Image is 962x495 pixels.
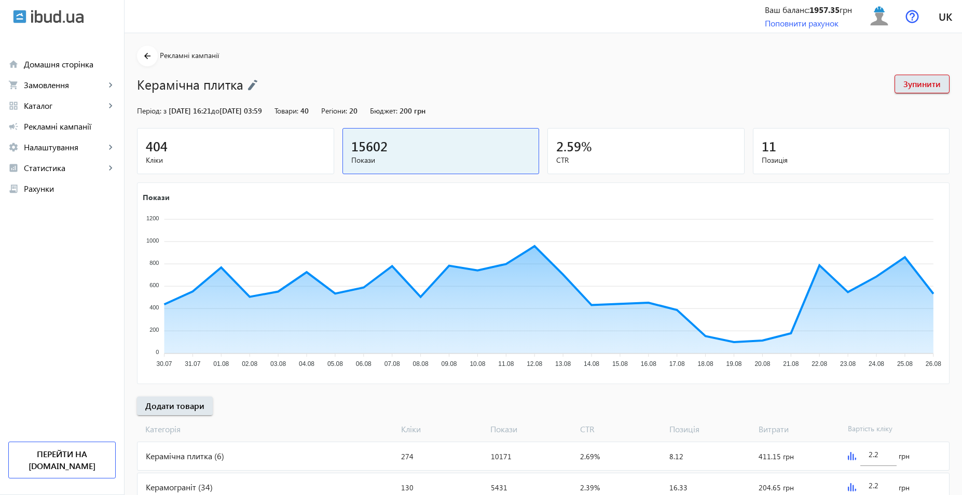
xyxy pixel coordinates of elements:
a: Поповнити рахунок [765,18,839,29]
span: Регіони: [321,106,347,116]
span: Рекламні кампанії [24,121,116,132]
mat-icon: receipt_long [8,183,19,194]
img: graph.svg [848,483,856,491]
tspan: 25.08 [897,360,913,367]
mat-icon: home [8,59,19,69]
span: CTR [556,155,736,165]
tspan: 19.08 [726,360,741,367]
b: 1957.35 [809,4,840,15]
tspan: 200 [149,327,159,333]
span: до [211,106,219,116]
span: uk [939,10,952,23]
tspan: 02.08 [242,360,257,367]
h1: Керамічна плитка [137,75,884,93]
mat-icon: settings [8,142,19,152]
tspan: 1200 [146,215,159,221]
span: 2.59 [556,137,581,154]
tspan: 20.08 [754,360,770,367]
tspan: 26.08 [926,360,941,367]
tspan: 24.08 [869,360,884,367]
tspan: 04.08 [299,360,314,367]
span: 10171 [491,451,512,461]
img: user.svg [868,5,891,28]
mat-icon: analytics [8,163,19,173]
span: грн [899,483,910,493]
span: Рахунки [24,183,116,194]
span: Вартість кліку [844,423,933,435]
span: грн [899,451,910,461]
tspan: 13.08 [555,360,571,367]
tspan: 23.08 [840,360,856,367]
span: Замовлення [24,80,105,90]
tspan: 08.08 [413,360,429,367]
span: 404 [146,137,168,154]
mat-icon: keyboard_arrow_right [105,80,116,90]
mat-icon: grid_view [8,101,19,111]
span: 40 [300,106,309,116]
tspan: 15.08 [612,360,628,367]
span: Покази [351,155,531,165]
span: 8.12 [669,451,683,461]
span: Період: з [137,106,167,116]
span: Позиція [665,423,754,435]
span: 204.65 грн [759,483,794,492]
tspan: 21.08 [783,360,799,367]
span: 274 [401,451,414,461]
span: Статистика [24,163,105,173]
div: Керамічна плитка (6) [138,442,397,470]
mat-icon: arrow_back [141,50,154,63]
tspan: 30.07 [156,360,172,367]
tspan: 01.08 [213,360,229,367]
tspan: 17.08 [669,360,685,367]
tspan: 03.08 [270,360,286,367]
span: Категорія [137,423,397,435]
text: Покази [143,192,170,202]
span: Бюджет: [370,106,397,116]
button: Зупинити [895,75,950,93]
tspan: 10.08 [470,360,485,367]
mat-icon: keyboard_arrow_right [105,163,116,173]
mat-icon: keyboard_arrow_right [105,142,116,152]
mat-icon: shopping_cart [8,80,19,90]
span: 11 [762,137,776,154]
span: 2.69% [580,451,600,461]
span: Каталог [24,101,105,111]
tspan: 1000 [146,237,159,244]
tspan: 06.08 [356,360,372,367]
tspan: 22.08 [812,360,827,367]
span: Позиція [762,155,941,165]
span: [DATE] 16:21 [DATE] 03:59 [169,106,262,116]
span: 130 [401,483,414,492]
span: % [581,137,592,154]
span: Покази [486,423,575,435]
span: 15602 [351,137,388,154]
tspan: 11.08 [498,360,514,367]
span: 200 грн [400,106,425,116]
button: Додати товари [137,397,213,415]
tspan: 600 [149,282,159,288]
tspan: 14.08 [584,360,599,367]
tspan: 05.08 [327,360,343,367]
tspan: 07.08 [384,360,400,367]
mat-icon: campaign [8,121,19,132]
span: Налаштування [24,142,105,152]
tspan: 16.08 [641,360,656,367]
tspan: 800 [149,260,159,266]
div: Ваш баланс: грн [765,4,852,16]
span: Товари: [274,106,298,116]
span: 411.15 грн [759,451,794,461]
span: Рекламні кампанії [160,50,219,60]
tspan: 400 [149,304,159,310]
mat-icon: keyboard_arrow_right [105,101,116,111]
img: ibud_text.svg [31,10,84,23]
span: 2.39% [580,483,600,492]
span: Витрати [754,423,844,435]
span: Кліки [146,155,325,165]
img: graph.svg [848,452,856,460]
img: help.svg [905,10,919,23]
span: Домашня сторінка [24,59,116,69]
span: 5431 [491,483,507,492]
tspan: 31.07 [185,360,200,367]
tspan: 12.08 [527,360,542,367]
span: Зупинити [903,78,941,90]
